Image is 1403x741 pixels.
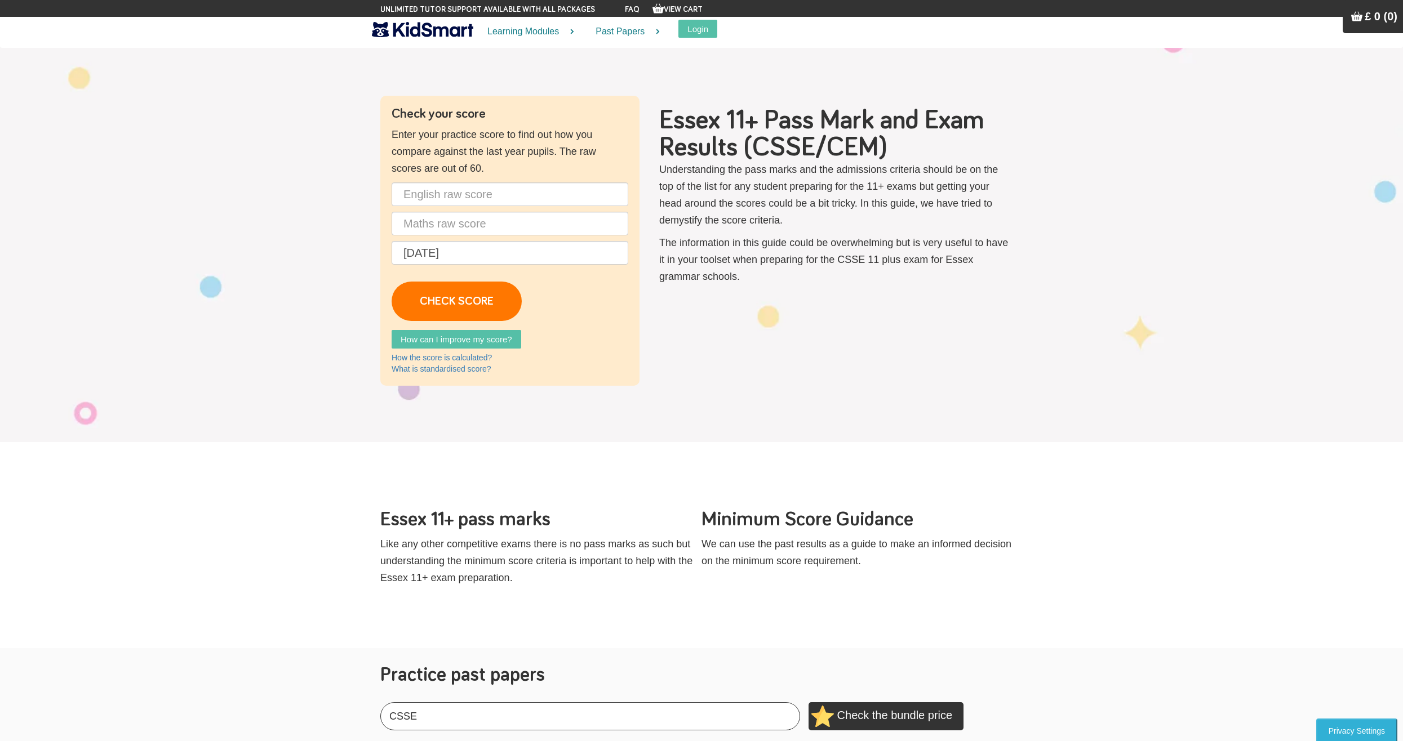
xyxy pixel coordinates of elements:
input: Maths raw score [392,212,628,235]
a: View Cart [652,6,703,14]
img: star.svg [811,705,834,727]
input: English raw score [392,182,628,206]
p: Enter your practice score to find out how you compare against the last year pupils. The raw score... [392,126,628,177]
h2: Practice past papers [380,665,1023,685]
a: Learning Modules [473,17,581,47]
img: Your items in the shopping basket [652,3,664,14]
img: Your items in the shopping basket [1351,11,1362,22]
h4: Check your score [392,107,628,120]
a: How can I improve my score? [392,330,521,349]
input: Date of birth (d/m/y) e.g. 27/12/2007 [392,241,628,265]
img: KidSmart logo [372,20,473,39]
button: Login [678,20,717,38]
a: Check the bundle price [837,709,953,721]
p: We can use the past results as a guide to make an informed decision on the minimum score requirem... [701,535,1014,569]
a: What is standardised score? [392,364,491,373]
p: The information in this guide could be overwhelming but is very useful to have it in your toolset... [659,234,1011,285]
span: Unlimited tutor support available with all packages [380,4,595,15]
a: How the score is calculated? [392,353,492,362]
span: £ 0 (0) [1365,10,1397,23]
p: Like any other competitive exams there is no pass marks as such but understanding the minimum sco... [380,535,693,586]
h2: Essex 11+ pass marks [380,510,693,530]
input: Start typing the name of the school to search... [380,702,800,730]
a: FAQ [625,6,640,14]
h1: Essex 11+ Pass Mark and Exam Results (CSSE/CEM) [659,107,1011,161]
a: CHECK SCORE [392,282,522,321]
p: Understanding the pass marks and the admissions criteria should be on the top of the list for any... [659,161,1011,229]
a: Past Papers [581,17,667,47]
h2: Minimum Score Guidance [701,510,1014,530]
